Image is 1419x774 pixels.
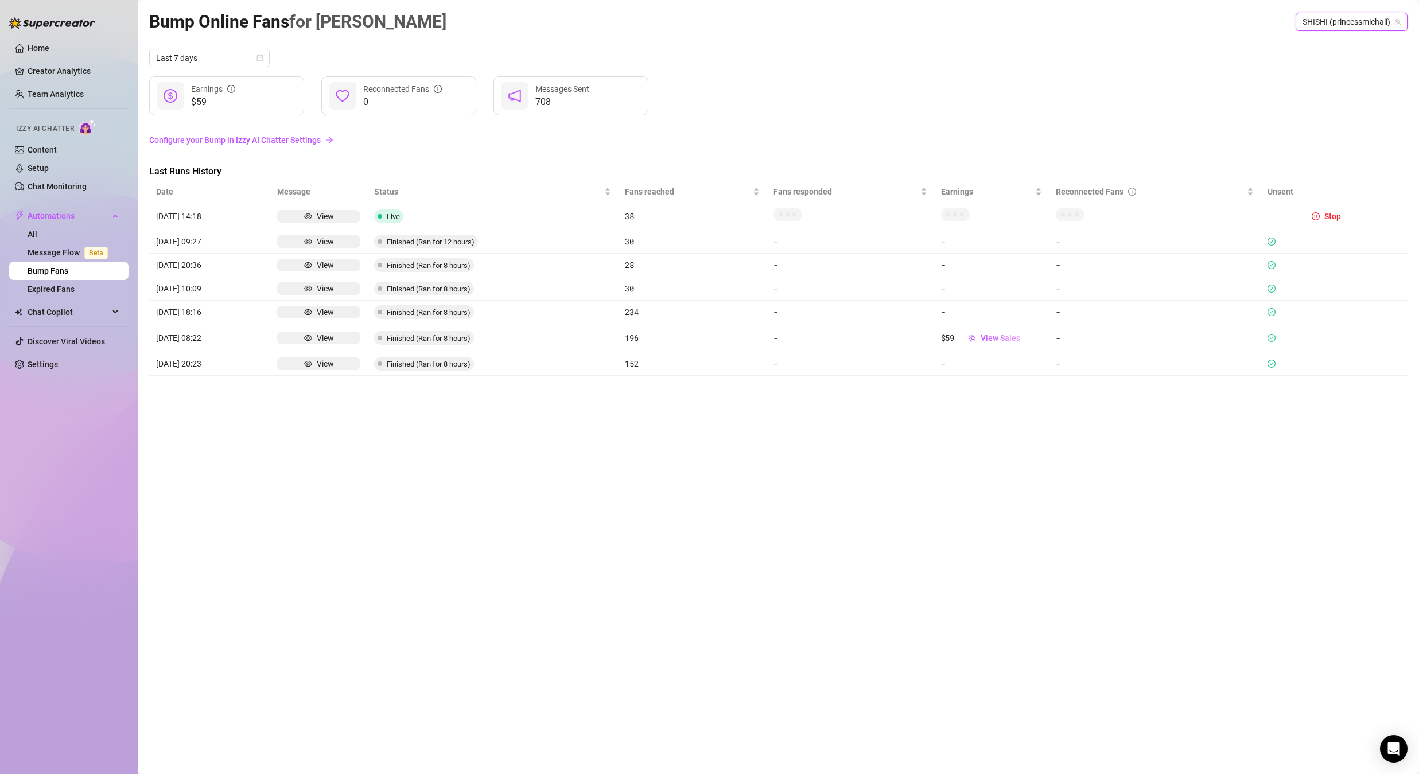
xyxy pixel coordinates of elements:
span: Beta [84,247,108,259]
article: [DATE] 20:23 [156,357,263,370]
article: 38 [625,210,760,223]
span: check-circle [1268,308,1276,316]
article: - [1056,306,1254,318]
span: info-circle [1128,188,1136,196]
a: Expired Fans [28,285,75,294]
span: dollar [164,89,177,103]
article: 234 [625,306,760,318]
span: team [968,334,976,342]
span: eye [304,334,312,342]
div: View [317,210,334,223]
img: Chat Copilot [15,308,22,316]
div: View [317,282,334,295]
article: - [773,306,927,318]
a: Setup [28,164,49,173]
article: [DATE] 18:16 [156,306,263,318]
th: Message [270,181,367,203]
article: [DATE] 10:09 [156,282,263,295]
span: info-circle [434,85,442,93]
div: View [317,357,334,370]
a: Configure your Bump in Izzy AI Chatter Settingsarrow-right [149,129,1408,151]
article: - [1056,332,1254,344]
article: - [1056,282,1254,295]
a: Home [28,44,49,53]
span: check-circle [1268,334,1276,342]
span: 0 [363,95,442,109]
div: View [317,306,334,318]
article: - [1056,235,1254,248]
span: Stop [1324,212,1341,221]
span: eye [304,285,312,293]
span: Automations [28,207,109,225]
span: for [PERSON_NAME] [289,11,446,32]
span: Last 7 days [156,49,263,67]
article: - [941,282,946,295]
span: Fans reached [625,185,751,198]
span: info-circle [227,85,235,93]
article: - [1056,357,1254,370]
span: Finished (Ran for 8 hours) [387,285,471,293]
span: arrow-right [325,136,333,144]
article: - [941,357,946,370]
article: - [773,259,927,271]
span: pause-circle [1312,212,1320,220]
article: 28 [625,259,760,271]
span: check-circle [1268,360,1276,368]
span: heart [336,89,349,103]
div: View [317,235,334,248]
a: Settings [28,360,58,369]
th: Fans responded [767,181,934,203]
a: Content [28,145,57,154]
span: notification [508,89,522,103]
span: eye [304,238,312,246]
span: eye [304,360,312,368]
th: Earnings [934,181,1049,203]
article: 152 [625,357,760,370]
a: Configure your Bump in Izzy AI Chatter Settings [149,134,1408,146]
div: Reconnected Fans [1056,185,1245,198]
a: Bump Fans [28,266,68,275]
span: Izzy AI Chatter [16,123,74,134]
div: View [317,332,334,344]
article: - [941,306,946,318]
a: Creator Analytics [28,62,119,80]
article: - [941,259,946,271]
span: Last Runs History [149,165,342,178]
article: $59 [941,332,954,344]
button: Stop [1307,209,1346,223]
span: Finished (Ran for 8 hours) [387,360,471,368]
span: eye [304,308,312,316]
a: Discover Viral Videos [28,337,105,346]
article: [DATE] 14:18 [156,210,263,223]
div: View [317,259,334,271]
a: Message FlowBeta [28,248,112,257]
a: All [28,230,37,239]
span: Earnings [941,185,1033,198]
span: $59 [191,95,235,109]
span: calendar [256,55,263,61]
span: check-circle [1268,285,1276,293]
article: - [1056,259,1254,271]
span: team [1394,18,1401,25]
article: 30 [625,235,760,248]
th: Status [367,181,618,203]
span: Chat Copilot [28,303,109,321]
span: Finished (Ran for 12 hours) [387,238,475,246]
div: Earnings [191,83,235,95]
img: logo-BBDzfeDw.svg [9,17,95,29]
span: eye [304,261,312,269]
article: [DATE] 20:36 [156,259,263,271]
span: check-circle [1268,261,1276,269]
article: [DATE] 08:22 [156,332,263,344]
article: - [773,235,927,248]
th: Fans reached [618,181,767,203]
span: Finished (Ran for 8 hours) [387,308,471,317]
a: Team Analytics [28,90,84,99]
span: Live [387,212,400,221]
button: View Sales [959,329,1029,347]
article: - [773,282,927,295]
span: Finished (Ran for 8 hours) [387,334,471,343]
article: [DATE] 09:27 [156,235,263,248]
article: 196 [625,332,760,344]
span: Messages Sent [535,84,589,94]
